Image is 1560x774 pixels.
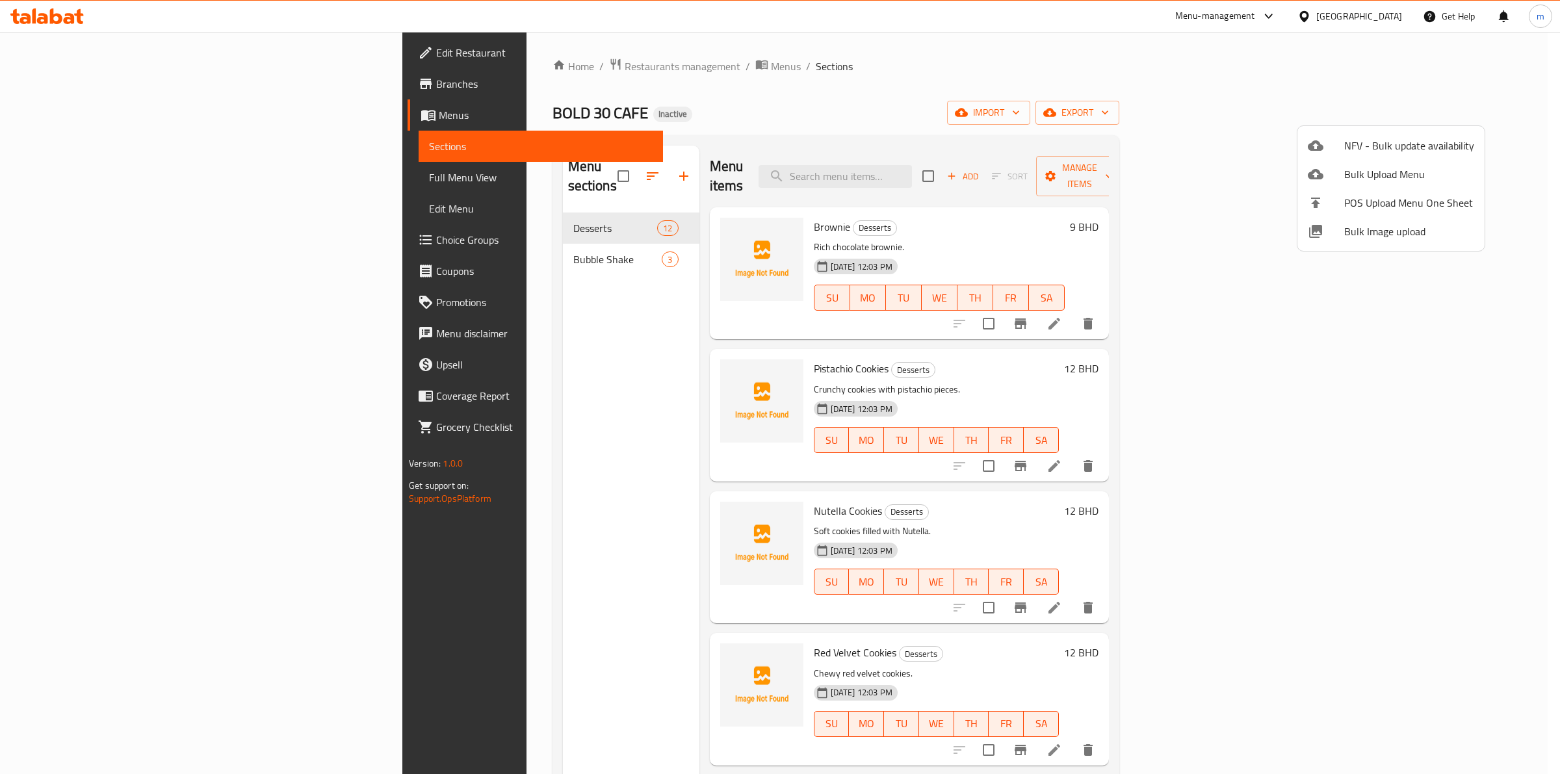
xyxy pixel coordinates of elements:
span: POS Upload Menu One Sheet [1344,195,1474,211]
span: Bulk Image upload [1344,224,1474,239]
span: Bulk Upload Menu [1344,166,1474,182]
li: POS Upload Menu One Sheet [1297,188,1485,217]
li: NFV - Bulk update availability [1297,131,1485,160]
li: Upload bulk menu [1297,160,1485,188]
span: NFV - Bulk update availability [1344,138,1474,153]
